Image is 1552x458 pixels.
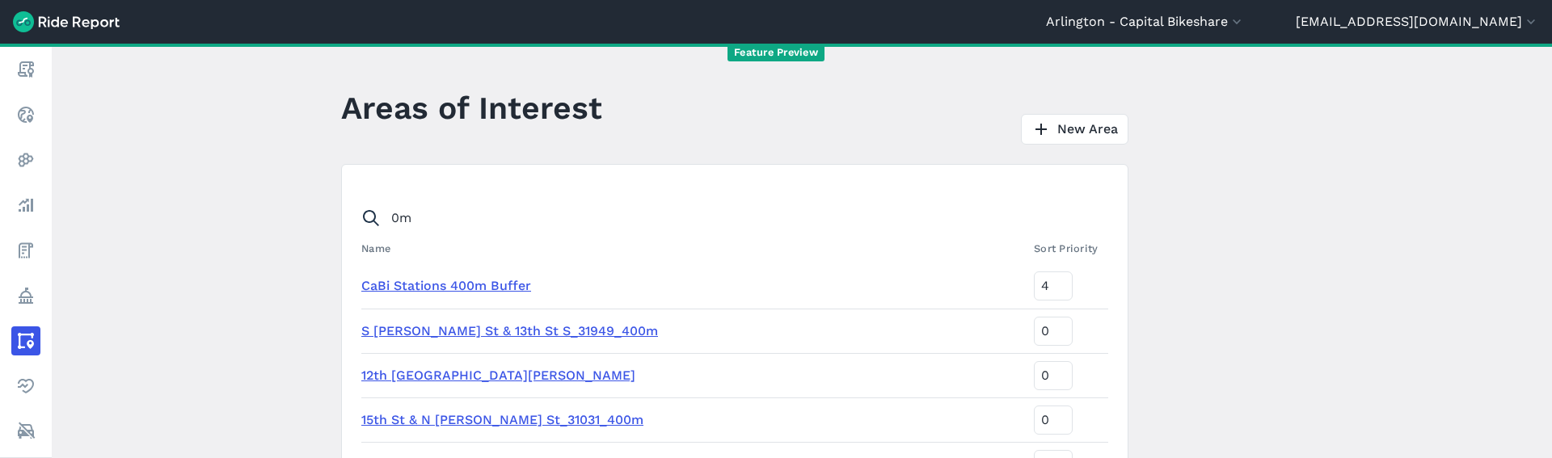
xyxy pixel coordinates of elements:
[727,44,824,61] span: Feature Preview
[352,204,1099,233] input: Search areas
[11,372,40,401] a: Health
[1027,233,1108,264] th: Sort Priority
[1296,12,1539,32] button: [EMAIL_ADDRESS][DOMAIN_NAME]
[361,368,635,383] a: 12th [GEOGRAPHIC_DATA][PERSON_NAME]
[11,417,40,446] a: ModeShift
[11,281,40,310] a: Policy
[361,233,1027,264] th: Name
[11,191,40,220] a: Analyze
[361,278,531,293] a: CaBi Stations 400m Buffer
[13,11,120,32] img: Ride Report
[361,323,658,338] a: S [PERSON_NAME] St & 13th St S_31949_400m
[1046,12,1245,32] button: Arlington - Capital Bikeshare
[11,326,40,355] a: Areas
[341,86,602,130] h1: Areas of Interest
[361,412,643,427] a: 15th St & N [PERSON_NAME] St_31031_400m
[11,55,40,84] a: Report
[11,100,40,129] a: Realtime
[11,236,40,265] a: Fees
[11,145,40,174] a: Heatmaps
[1021,114,1128,145] a: New Area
